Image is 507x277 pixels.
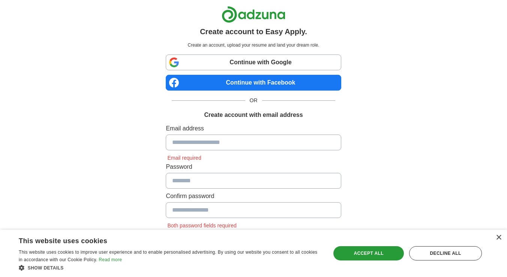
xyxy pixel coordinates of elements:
label: Password [166,162,341,171]
a: Continue with Google [166,54,341,70]
span: This website uses cookies to improve user experience and to enable personalised advertising. By u... [19,250,317,262]
h1: Create account to Easy Apply. [200,26,307,37]
span: OR [245,97,262,104]
span: Both password fields required [166,223,238,229]
div: Accept all [333,246,404,260]
p: Create an account, upload your resume and land your dream role. [167,42,339,48]
img: Adzuna logo [222,6,285,23]
h1: Create account with email address [204,110,303,120]
span: Show details [28,265,64,271]
a: Continue with Facebook [166,75,341,91]
label: Confirm password [166,192,341,201]
div: This website uses cookies [19,234,303,245]
div: Close [496,235,501,241]
label: Email address [166,124,341,133]
div: Decline all [409,246,482,260]
a: Read more, opens a new window [99,257,122,262]
div: Show details [19,264,321,271]
span: Email required [166,155,202,161]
